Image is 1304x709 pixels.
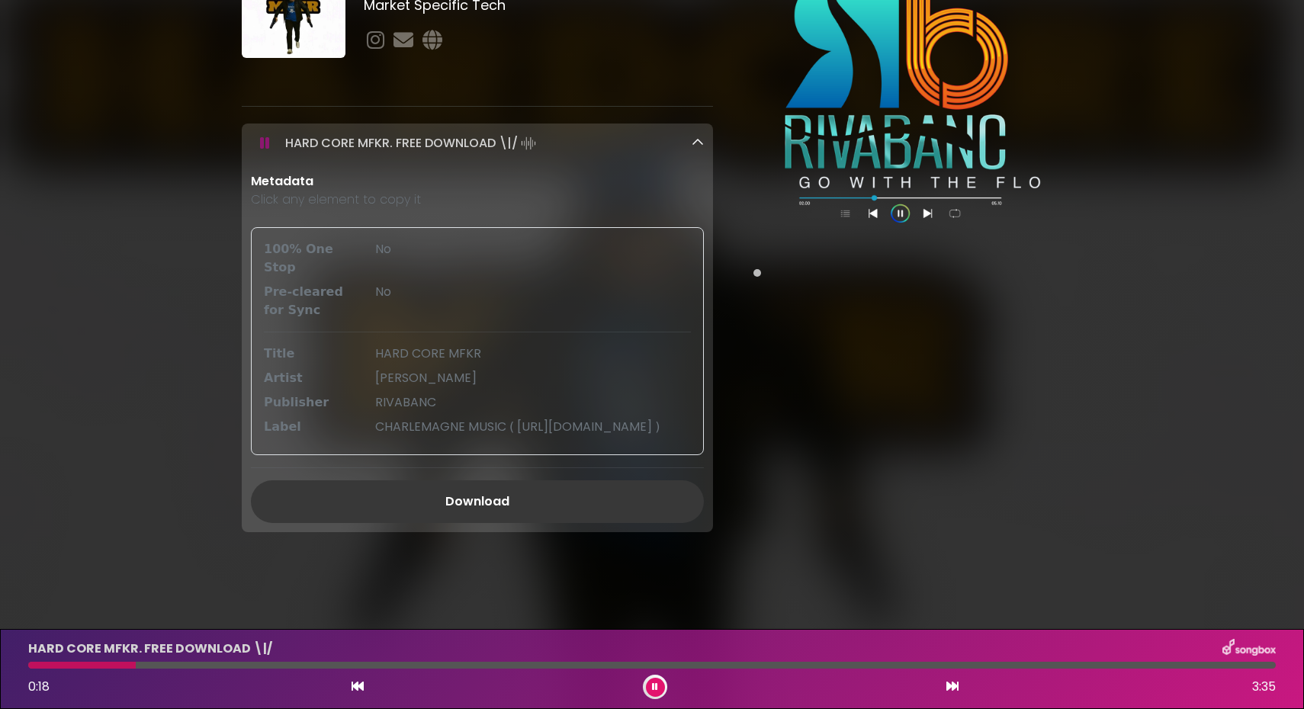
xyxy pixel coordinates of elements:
[375,240,391,258] span: No
[285,133,539,154] p: HARD CORE MFKR. FREE DOWNLOAD \|/
[375,283,391,300] span: No
[517,418,652,435] span: [URL][DOMAIN_NAME]
[375,345,481,362] span: HARD CORE MFKR
[251,172,704,191] p: Metadata
[255,393,366,412] div: Publisher
[255,418,366,436] div: Label
[255,283,366,319] div: Pre-cleared for Sync
[375,369,477,387] span: [PERSON_NAME]
[255,345,366,363] div: Title
[375,393,436,411] span: RIVABANC
[251,191,704,209] p: Click any element to copy it
[375,418,506,435] span: CHARLEMAGNE MUSIC
[518,133,539,154] img: waveform4.gif
[255,240,366,277] div: 100% One Stop
[251,480,704,523] a: Download
[255,369,366,387] div: Artist
[366,418,700,436] div: ( )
